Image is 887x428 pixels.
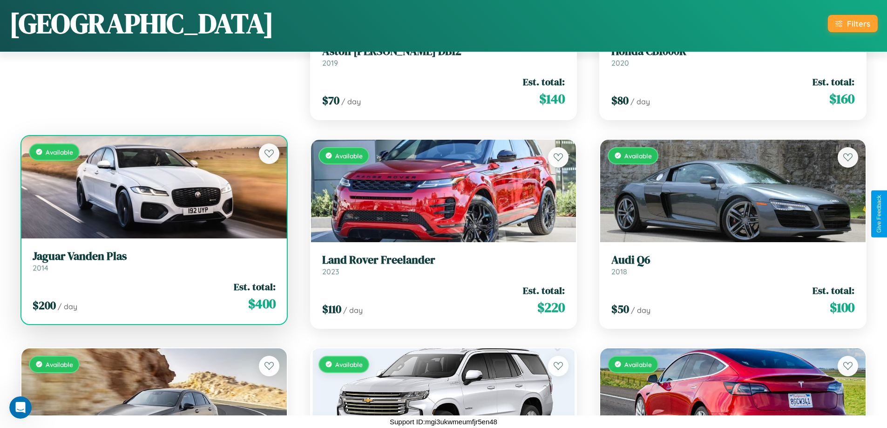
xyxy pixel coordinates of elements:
h3: Audi Q6 [611,253,854,267]
a: Jaguar Vanden Plas2014 [33,250,276,272]
span: Est. total: [234,280,276,293]
span: Est. total: [523,75,565,88]
span: / day [343,306,363,315]
span: Available [46,360,73,368]
span: / day [631,306,650,315]
h3: Jaguar Vanden Plas [33,250,276,263]
span: $ 80 [611,93,629,108]
p: Support ID: mgi3ukwmeumfjr5en48 [390,415,497,428]
span: $ 140 [539,89,565,108]
span: Est. total: [813,284,854,297]
span: $ 400 [248,294,276,313]
span: $ 70 [322,93,339,108]
span: / day [630,97,650,106]
span: $ 200 [33,298,56,313]
div: Give Feedback [876,195,882,233]
span: / day [341,97,361,106]
span: / day [58,302,77,311]
span: 2018 [611,267,627,276]
iframe: Intercom live chat [9,396,32,419]
span: 2020 [611,58,629,68]
span: 2014 [33,263,48,272]
span: Available [335,360,363,368]
h3: Land Rover Freelander [322,253,565,267]
span: Est. total: [813,75,854,88]
span: $ 220 [537,298,565,317]
span: 2023 [322,267,339,276]
div: Filters [847,19,870,28]
h3: Honda CB1000R [611,45,854,58]
span: Available [624,360,652,368]
span: $ 160 [829,89,854,108]
span: $ 50 [611,301,629,317]
span: Available [335,152,363,160]
span: $ 110 [322,301,341,317]
span: 2019 [322,58,338,68]
span: $ 100 [830,298,854,317]
h1: [GEOGRAPHIC_DATA] [9,4,274,42]
a: Aston [PERSON_NAME] DB122019 [322,45,565,68]
span: Est. total: [523,284,565,297]
a: Honda CB1000R2020 [611,45,854,68]
span: Available [46,148,73,156]
a: Audi Q62018 [611,253,854,276]
span: Available [624,152,652,160]
h3: Aston [PERSON_NAME] DB12 [322,45,565,58]
a: Land Rover Freelander2023 [322,253,565,276]
button: Filters [828,15,878,32]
